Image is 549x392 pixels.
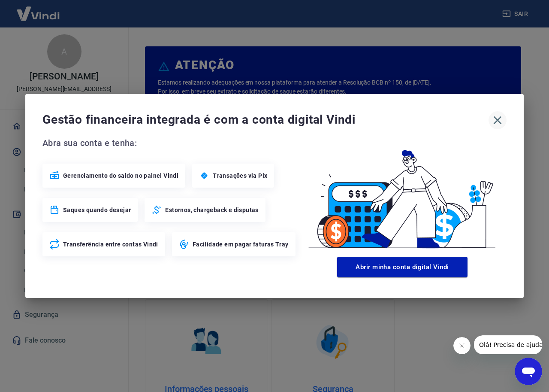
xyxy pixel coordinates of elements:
img: Good Billing [298,136,507,253]
button: Abrir minha conta digital Vindi [337,257,468,277]
span: Saques quando desejar [63,206,131,214]
span: Olá! Precisa de ajuda? [5,6,72,13]
iframe: Fechar mensagem [453,337,471,354]
iframe: Mensagem da empresa [474,335,542,354]
iframe: Botão para abrir a janela de mensagens [515,358,542,385]
span: Gerenciamento do saldo no painel Vindi [63,171,178,180]
span: Gestão financeira integrada é com a conta digital Vindi [42,111,489,128]
span: Transações via Pix [213,171,267,180]
span: Facilidade em pagar faturas Tray [193,240,289,249]
span: Transferência entre contas Vindi [63,240,158,249]
span: Estornos, chargeback e disputas [165,206,258,214]
span: Abra sua conta e tenha: [42,136,298,150]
